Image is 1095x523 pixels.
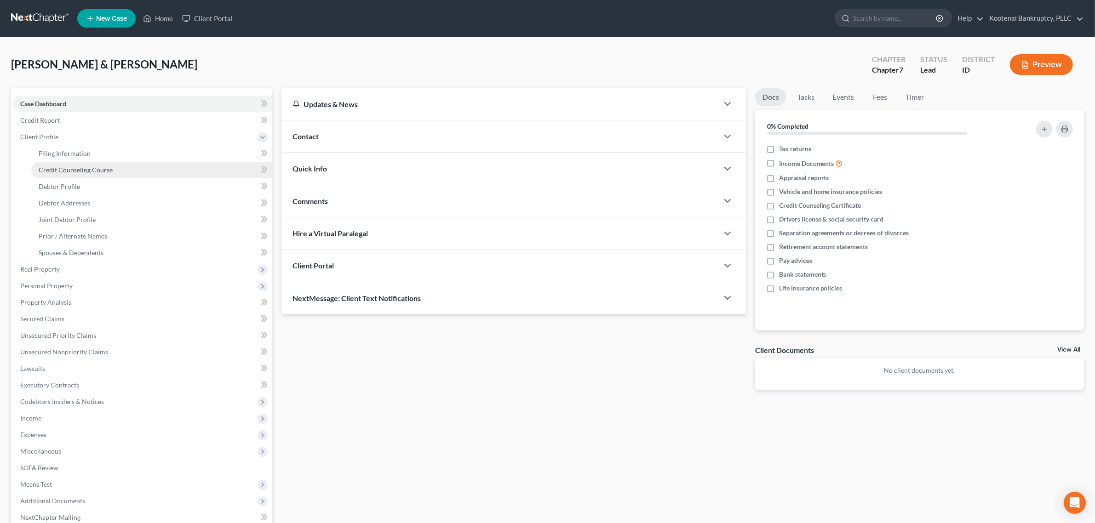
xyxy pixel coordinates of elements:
[13,294,272,311] a: Property Analysis
[755,345,814,355] div: Client Documents
[13,360,272,377] a: Lawsuits
[20,431,46,438] span: Expenses
[20,348,108,356] span: Unsecured Nonpriority Claims
[31,211,272,228] a: Joint Debtor Profile
[20,282,73,290] span: Personal Property
[13,311,272,327] a: Secured Claims
[20,381,79,389] span: Executory Contracts
[292,294,421,302] span: NextMessage: Client Text Notifications
[13,96,272,112] a: Case Dashboard
[20,513,80,521] span: NextChapter Mailing
[1064,492,1086,514] div: Open Intercom Messenger
[1010,54,1073,75] button: Preview
[779,215,884,224] span: Drivers license & social security card
[953,10,984,27] a: Help
[779,201,861,210] span: Credit Counseling Certificate
[20,133,58,141] span: Client Profile
[31,244,272,261] a: Spouses & Dependents
[872,54,906,65] div: Chapter
[292,229,368,238] span: Hire a Virtual Paralegal
[962,65,995,75] div: ID
[779,187,883,196] span: Vehicle and home insurance policies
[20,464,58,472] span: SOFA Review
[292,197,328,205] span: Comments
[39,216,96,223] span: Joint Debtor Profile
[39,149,91,157] span: Filing Information
[20,497,85,505] span: Additional Documents
[292,99,707,109] div: Updates & News
[920,54,947,65] div: Status
[11,57,197,71] span: [PERSON_NAME] & [PERSON_NAME]
[779,173,829,182] span: Appraisal reports
[20,298,71,306] span: Property Analysis
[13,344,272,360] a: Unsecured Nonpriority Claims
[826,88,862,106] a: Events
[39,182,80,190] span: Debtor Profile
[31,162,272,178] a: Credit Counseling Course
[39,232,107,240] span: Prior / Alternate Names
[866,88,895,106] a: Fees
[292,132,319,141] span: Contact
[779,256,812,265] span: Pay advices
[872,65,906,75] div: Chapter
[96,15,127,22] span: New Case
[39,166,113,174] span: Credit Counseling Course
[31,145,272,162] a: Filing Information
[779,159,834,168] span: Income Documents
[178,10,237,27] a: Client Portal
[790,88,822,106] a: Tasks
[767,122,808,130] strong: 0% Completed
[20,331,96,339] span: Unsecured Priority Claims
[20,480,52,488] span: Means Test
[13,460,272,476] a: SOFA Review
[31,228,272,244] a: Prior / Alternate Names
[755,88,786,106] a: Docs
[20,100,66,108] span: Case Dashboard
[31,178,272,195] a: Debtor Profile
[985,10,1084,27] a: Kootenai Bankruptcy, PLLC
[13,327,272,344] a: Unsecured Priority Claims
[779,284,843,293] span: Life insurance policies
[292,164,327,173] span: Quick Info
[853,10,937,27] input: Search by name...
[779,144,811,153] span: Tax returns
[20,364,45,372] span: Lawsuits
[899,65,903,74] span: 7
[20,315,64,323] span: Secured Claims
[13,112,272,129] a: Credit Report
[20,265,60,273] span: Real Property
[899,88,932,106] a: Timer
[20,447,61,455] span: Miscellaneous
[39,199,90,207] span: Debtor Addresses
[920,65,947,75] div: Lead
[1057,347,1080,353] a: View All
[20,398,104,405] span: Codebtors Insiders & Notices
[962,54,995,65] div: District
[292,261,334,270] span: Client Portal
[779,242,868,251] span: Retirement account statements
[20,116,60,124] span: Credit Report
[31,195,272,211] a: Debtor Addresses
[779,270,826,279] span: Bank statements
[20,414,41,422] span: Income
[138,10,178,27] a: Home
[762,366,1077,375] p: No client documents yet.
[779,228,909,238] span: Separation agreements or decrees of divorces
[39,249,103,256] span: Spouses & Dependents
[13,377,272,393] a: Executory Contracts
